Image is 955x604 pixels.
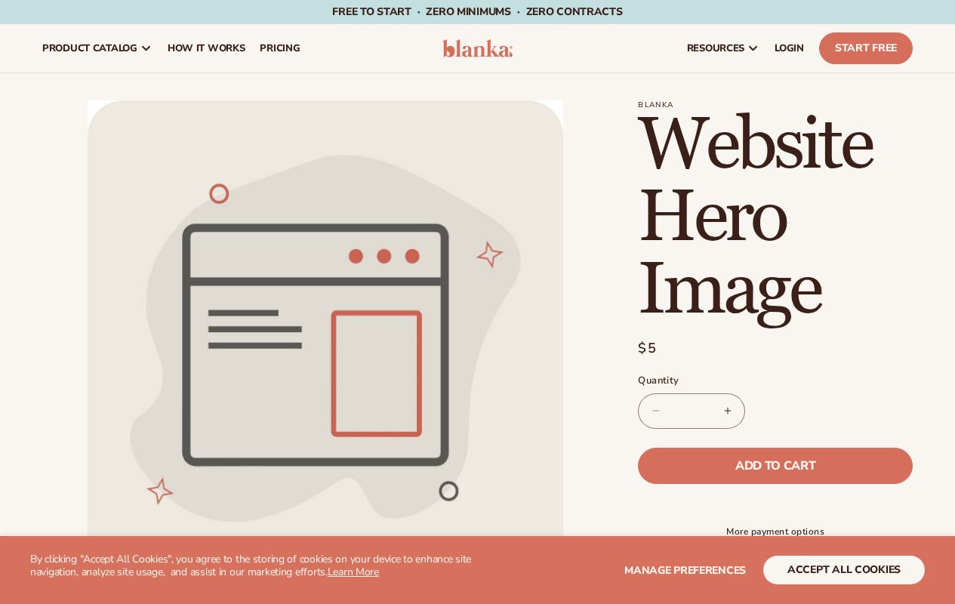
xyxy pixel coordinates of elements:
span: Manage preferences [624,563,746,578]
button: Manage preferences [624,556,746,584]
span: LOGIN [775,42,804,54]
span: resources [687,42,744,54]
a: How It Works [160,24,253,72]
a: More payment options [638,525,913,538]
h1: Website Hero Image [638,109,913,327]
span: $5 [638,338,657,359]
a: LOGIN [767,24,812,72]
label: Quantity [638,374,913,389]
button: accept all cookies [763,556,925,584]
a: pricing [252,24,307,72]
p: Blanka [638,100,913,109]
span: Add to cart [735,460,815,472]
span: Free to start · ZERO minimums · ZERO contracts [332,5,622,19]
img: logo [442,39,513,57]
a: resources [679,24,767,72]
span: How It Works [168,42,245,54]
a: Start Free [819,32,913,64]
a: Learn More [328,565,379,579]
p: By clicking "Accept All Cookies", you agree to the storing of cookies on your device to enhance s... [30,553,478,579]
span: product catalog [42,42,137,54]
button: Add to cart [638,448,913,484]
span: pricing [260,42,300,54]
a: product catalog [35,24,160,72]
